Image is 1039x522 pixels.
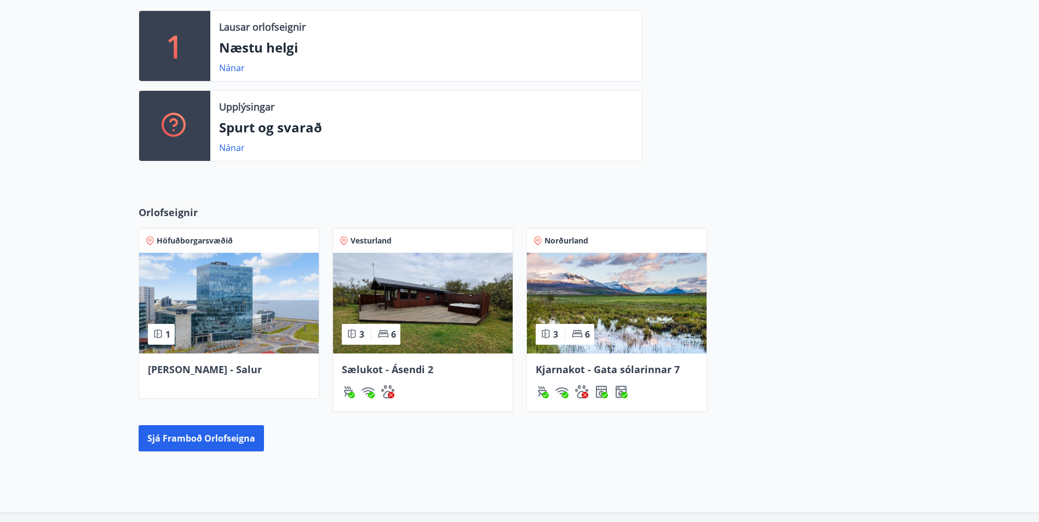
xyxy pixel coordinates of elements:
[391,328,396,340] span: 6
[166,25,183,67] p: 1
[139,425,264,451] button: Sjá framboð orlofseigna
[615,385,628,398] img: Dl16BY4EX9PAW649lg1C3oBuIaAsR6QVDQBO2cTm.svg
[575,385,588,398] div: Gæludýr
[219,100,274,114] p: Upplýsingar
[139,205,198,219] span: Orlofseignir
[553,328,558,340] span: 3
[555,385,569,398] img: HJRyFFsYp6qjeUYhR4dAD8CaCEsnIFYZ05miwXoh.svg
[157,235,233,246] span: Höfuðborgarsvæðið
[527,253,707,353] img: Paella dish
[342,385,355,398] div: Gasgrill
[544,235,588,246] span: Norðurland
[219,20,306,34] p: Lausar orlofseignir
[615,385,628,398] div: Þvottavél
[536,385,549,398] div: Gasgrill
[342,385,355,398] img: ZXjrS3QKesehq6nQAPjaRuRTI364z8ohTALB4wBr.svg
[148,363,262,376] span: [PERSON_NAME] - Salur
[381,385,394,398] div: Gæludýr
[351,235,392,246] span: Vesturland
[381,385,394,398] img: pxcaIm5dSOV3FS4whs1soiYWTwFQvksT25a9J10C.svg
[555,385,569,398] div: Þráðlaust net
[361,385,375,398] img: HJRyFFsYp6qjeUYhR4dAD8CaCEsnIFYZ05miwXoh.svg
[342,363,433,376] span: Sælukot - Ásendi 2
[333,253,513,353] img: Paella dish
[219,118,633,137] p: Spurt og svarað
[139,253,319,353] img: Paella dish
[595,385,608,398] div: Þurrkari
[359,328,364,340] span: 3
[575,385,588,398] img: pxcaIm5dSOV3FS4whs1soiYWTwFQvksT25a9J10C.svg
[165,328,170,340] span: 1
[595,385,608,398] img: hddCLTAnxqFUMr1fxmbGG8zWilo2syolR0f9UjPn.svg
[361,385,375,398] div: Þráðlaust net
[585,328,590,340] span: 6
[536,385,549,398] img: ZXjrS3QKesehq6nQAPjaRuRTI364z8ohTALB4wBr.svg
[536,363,680,376] span: Kjarnakot - Gata sólarinnar 7
[219,62,245,74] a: Nánar
[219,38,633,57] p: Næstu helgi
[219,142,245,154] a: Nánar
